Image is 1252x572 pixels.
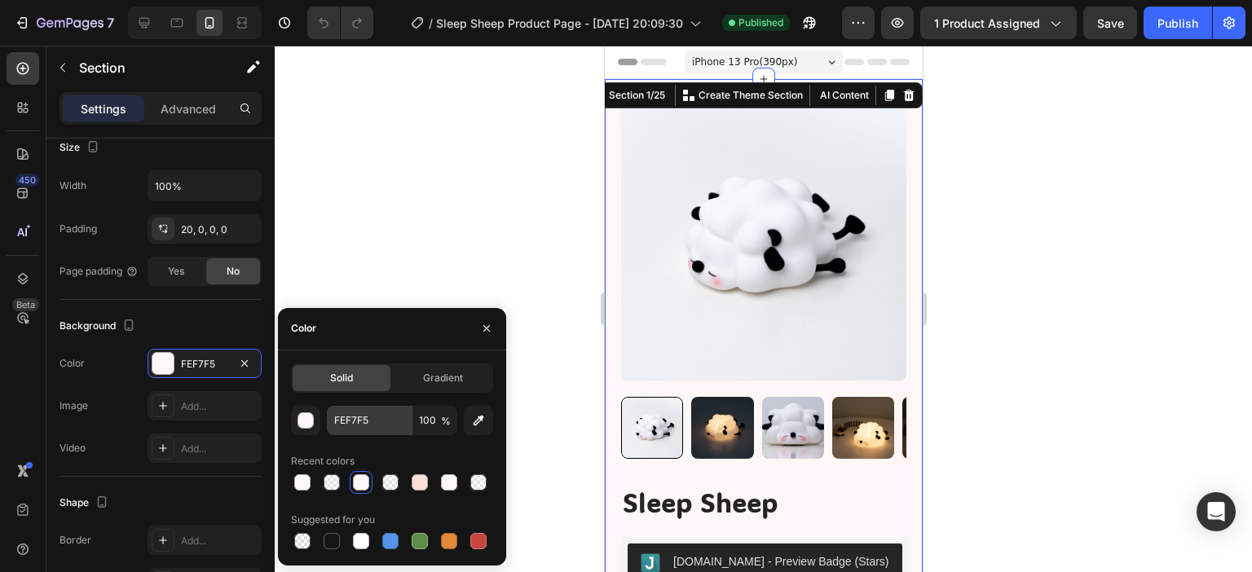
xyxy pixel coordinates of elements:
p: Section [79,58,213,77]
div: [DOMAIN_NAME] - Preview Badge (Stars) [68,508,284,525]
span: Save [1097,16,1124,30]
input: Auto [148,171,261,200]
div: Padding [60,222,97,236]
button: 1 product assigned [920,7,1077,39]
button: 7 [7,7,121,39]
div: Image [60,398,88,413]
p: Advanced [161,100,216,117]
span: / [429,15,433,32]
span: Solid [330,371,353,385]
input: Eg: FFFFFF [327,406,412,435]
img: Judgeme.png [36,508,55,527]
div: Border [60,533,91,548]
button: AI Content [209,40,267,59]
div: Add... [181,399,258,414]
button: Save [1083,7,1137,39]
div: Publish [1157,15,1198,32]
div: Video [60,441,86,455]
iframe: Design area [605,46,923,572]
div: Background [60,315,139,337]
div: Add... [181,534,258,548]
span: Sleep Sheep Product Page - [DATE] 20:09:30 [436,15,683,32]
div: Shape [60,492,112,514]
p: Settings [81,100,126,117]
div: FEF7F5 [181,357,228,372]
span: Published [738,15,783,30]
span: Yes [168,264,184,279]
div: Recent colors [291,454,355,469]
div: 20, 0, 0, 0 [181,222,258,237]
div: Size [60,137,103,159]
div: Suggested for you [291,513,375,527]
span: 1 product assigned [934,15,1040,32]
p: 7 [107,13,114,33]
button: Judge.me - Preview Badge (Stars) [23,498,298,537]
div: Beta [12,298,39,311]
div: Color [60,356,85,371]
span: No [227,264,240,279]
div: Color [291,321,316,336]
div: 450 [15,174,39,187]
div: Open Intercom Messenger [1197,492,1236,531]
span: % [441,414,451,429]
div: Add... [181,442,258,456]
div: Undo/Redo [307,7,373,39]
button: Publish [1144,7,1212,39]
div: Section 1/25 [1,42,64,57]
div: Page padding [60,264,139,279]
p: Create Theme Section [94,42,198,57]
span: Gradient [423,371,463,385]
div: Width [60,178,86,193]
